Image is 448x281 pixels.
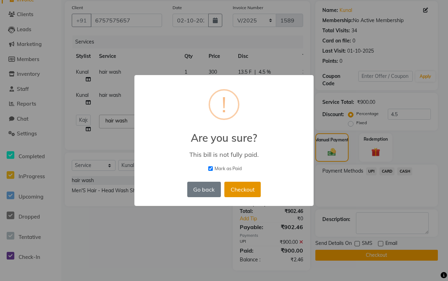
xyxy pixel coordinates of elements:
[134,123,314,144] h2: Are you sure?
[222,91,226,119] div: !
[208,166,213,171] input: Mark as Paid
[224,182,261,197] button: Checkout
[215,165,242,172] span: Mark as Paid
[145,150,303,159] div: This bill is not fully paid.
[187,182,221,197] button: Go back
